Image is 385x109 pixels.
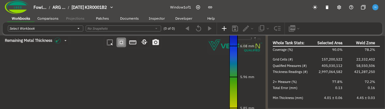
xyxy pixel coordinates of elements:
span: 421,287,250 [354,70,375,74]
li: / [49,5,50,10]
span: Thickness Readings (#) [273,70,308,74]
span: Remaining Metal Thickness [5,38,52,43]
span: 2+ Measure (%) [273,80,297,84]
span: 22,332,402 [356,57,375,61]
span: Coverage (%) [273,48,293,52]
span: 157,200,522 [322,57,342,61]
span: ARG ... [52,5,65,10]
span: 90.0% [332,48,342,52]
span: 72.2% [365,80,375,84]
span: Min Thickness (mm) [273,96,303,100]
span: 58,550,506 [356,64,375,68]
span: 78.2% [365,48,375,52]
span: Developer [175,16,192,21]
span: Fowl... [33,5,46,10]
i: Select Workbook [9,26,35,31]
span: Whole Tank Stats: [273,40,304,45]
img: f6ffcea323530ad0f5eeb9c9447a59c5 [372,4,378,10]
img: Company Logo [5,1,29,14]
span: Documents [120,16,139,21]
span: 0.13 [335,86,342,90]
span: 405,030,112 [322,64,342,68]
li: / [68,5,69,10]
span: Qualified Measures (#) [273,64,307,68]
nav: breadcrumb [33,4,107,11]
span: Inspector [149,16,165,21]
text: 5.96 mm [240,75,254,79]
span: [DATE] KIR0001B2 [72,5,107,10]
span: Patches [96,16,109,21]
span: Window 1 of 1 [170,5,191,10]
span: 0.16 [368,86,375,90]
span: 4.45 ± 0.03 [357,96,375,100]
span: Weld Zone [356,40,375,45]
span: 77.8% [332,80,342,84]
span: 4.01 ± 0.06 [324,96,342,100]
text: 6.08 mm [240,44,254,48]
span: Selected Area [317,40,342,45]
img: Verascope qualified watermark [208,40,262,52]
span: Grid Cells (#) [273,57,293,61]
span: Total Error (mm) [273,86,297,90]
span: Workbooks [12,16,30,21]
span: (0 of 0) [164,26,175,31]
i: No Snapshots [87,26,107,31]
span: Comparisons [37,16,59,21]
span: 2,997,064,582 [319,70,342,74]
span: Help [207,16,215,21]
button: breadcrumb [31,2,119,12]
img: icon in the dropdown [55,38,61,44]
